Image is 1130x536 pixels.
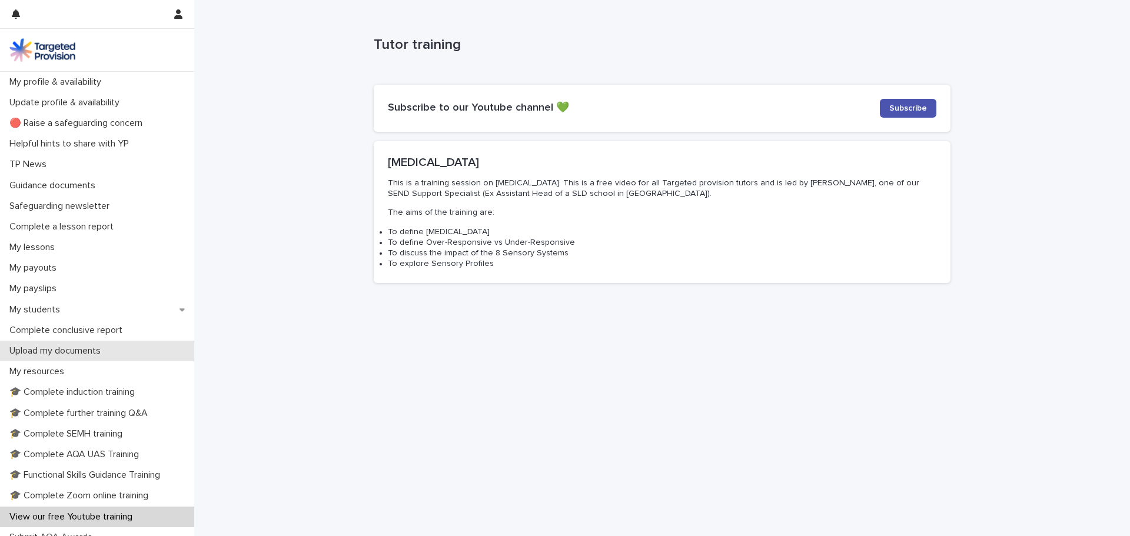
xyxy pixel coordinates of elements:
p: Complete conclusive report [5,325,132,336]
p: 🎓 Complete induction training [5,387,144,398]
a: Subscribe [880,99,936,118]
p: 🎓 Complete Zoom online training [5,490,158,501]
p: 🎓 Complete AQA UAS Training [5,449,148,460]
p: Complete a lesson report [5,221,123,232]
p: View our free Youtube training [5,511,142,522]
p: My profile & availability [5,76,111,88]
li: To discuss the impact of the 8 Sensory Systems [388,248,936,258]
p: 🎓 Functional Skills Guidance Training [5,470,169,481]
p: Update profile & availability [5,97,129,108]
p: 🎓 Complete further training Q&A [5,408,157,419]
p: My payouts [5,262,66,274]
p: My payslips [5,283,66,294]
p: The aims of the training are: [388,207,936,218]
p: My students [5,304,69,315]
p: 🎓 Complete SEMH training [5,428,132,440]
li: To explore Sensory Profiles [388,258,936,269]
p: TP News [5,159,56,170]
p: Safeguarding newsletter [5,201,119,212]
p: This is a training session on [MEDICAL_DATA]. This is a free video for all Targeted provision tut... [388,178,936,199]
p: My resources [5,366,74,377]
p: Tutor training [374,36,946,54]
p: Helpful hints to share with YP [5,138,138,149]
h2: Subscribe to our Youtube channel 💚 [388,102,880,115]
h2: [MEDICAL_DATA] [388,155,936,169]
p: My lessons [5,242,64,253]
span: Subscribe [889,104,927,112]
p: Upload my documents [5,345,110,357]
li: To define [MEDICAL_DATA] [388,227,936,237]
p: 🔴 Raise a safeguarding concern [5,118,152,129]
img: M5nRWzHhSzIhMunXDL62 [9,38,75,62]
p: Guidance documents [5,180,105,191]
li: To define Over-Responsive vs Under-Responsive [388,237,936,248]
